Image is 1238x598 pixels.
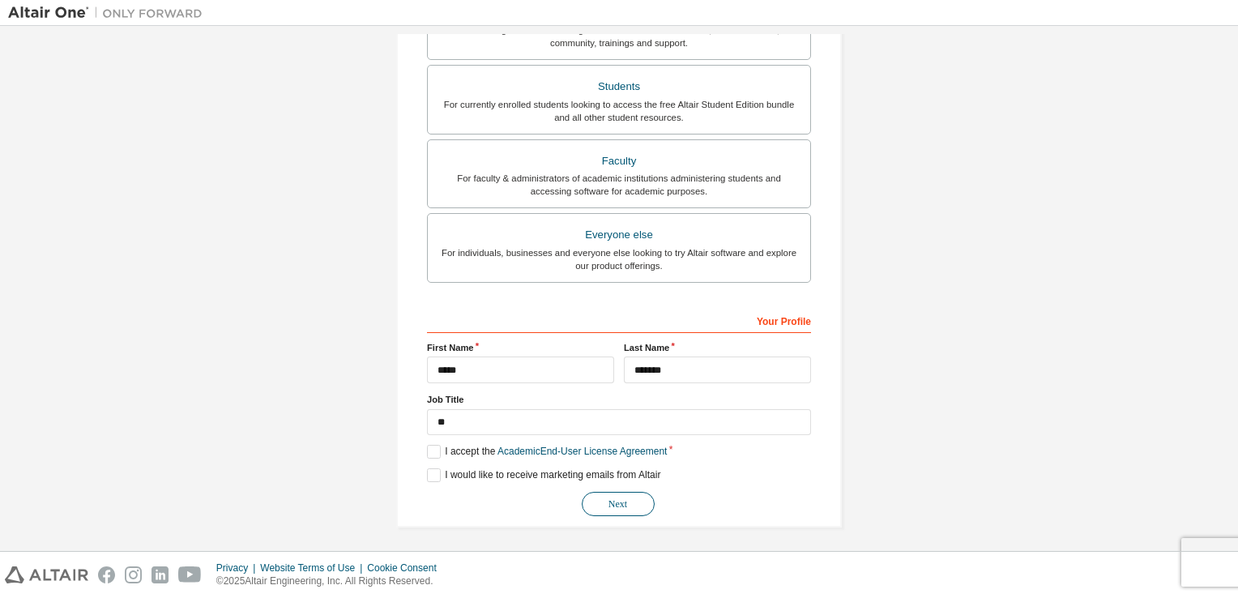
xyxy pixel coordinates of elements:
a: Academic End-User License Agreement [497,446,667,457]
img: Altair One [8,5,211,21]
label: Last Name [624,341,811,354]
button: Next [582,492,655,516]
div: For individuals, businesses and everyone else looking to try Altair software and explore our prod... [438,246,800,272]
div: For faculty & administrators of academic institutions administering students and accessing softwa... [438,172,800,198]
div: For existing customers looking to access software downloads, HPC resources, community, trainings ... [438,23,800,49]
div: Students [438,75,800,98]
div: Everyone else [438,224,800,246]
label: I would like to receive marketing emails from Altair [427,468,660,482]
div: Cookie Consent [367,562,446,575]
img: facebook.svg [98,566,115,583]
label: I accept the [427,445,667,459]
img: linkedin.svg [152,566,169,583]
p: © 2025 Altair Engineering, Inc. All Rights Reserved. [216,575,446,588]
label: Job Title [427,393,811,406]
div: Faculty [438,150,800,173]
label: First Name [427,341,614,354]
div: Privacy [216,562,260,575]
div: Your Profile [427,307,811,333]
img: altair_logo.svg [5,566,88,583]
div: For currently enrolled students looking to access the free Altair Student Edition bundle and all ... [438,98,800,124]
img: youtube.svg [178,566,202,583]
img: instagram.svg [125,566,142,583]
div: Website Terms of Use [260,562,367,575]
